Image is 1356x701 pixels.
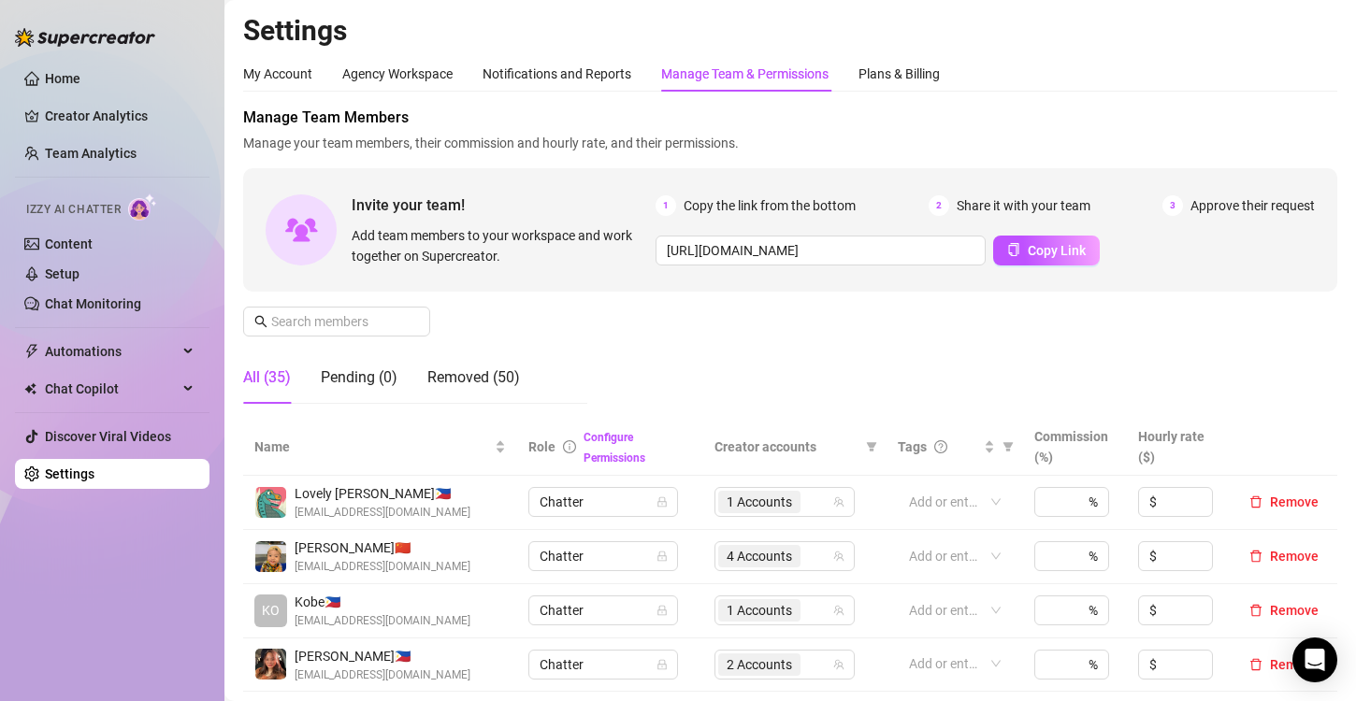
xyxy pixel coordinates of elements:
[858,64,940,84] div: Plans & Billing
[656,605,668,616] span: lock
[342,64,453,84] div: Agency Workspace
[24,344,39,359] span: thunderbolt
[656,659,668,670] span: lock
[898,436,927,457] span: Tags
[727,546,792,566] span: 4 Accounts
[295,666,470,684] span: [EMAIL_ADDRESS][DOMAIN_NAME]
[727,492,792,512] span: 1 Accounts
[540,651,667,679] span: Chatter
[993,236,1100,265] button: Copy Link
[45,146,137,161] a: Team Analytics
[866,441,877,452] span: filter
[254,315,267,328] span: search
[1242,653,1326,676] button: Remove
[45,236,93,251] a: Content
[718,599,801,622] span: 1 Accounts
[656,195,676,216] span: 1
[1270,494,1319,509] span: Remove
[45,296,141,311] a: Chat Monitoring
[833,551,844,562] span: team
[1003,441,1014,452] span: filter
[243,366,291,389] div: All (35)
[584,431,645,465] a: Configure Permissions
[540,488,667,516] span: Chatter
[483,64,631,84] div: Notifications and Reports
[862,433,881,461] span: filter
[295,612,470,630] span: [EMAIL_ADDRESS][DOMAIN_NAME]
[128,193,157,221] img: AI Chatter
[718,545,801,567] span: 4 Accounts
[540,596,667,624] span: Chatter
[243,133,1337,153] span: Manage your team members, their commission and hourly rate, and their permissions.
[295,483,470,504] span: Lovely [PERSON_NAME] 🇵🇭
[45,71,80,86] a: Home
[295,592,470,612] span: Kobe 🇵🇭
[255,649,286,680] img: Aliyah Espiritu
[1190,195,1315,216] span: Approve their request
[1249,495,1262,508] span: delete
[727,600,792,621] span: 1 Accounts
[255,487,286,518] img: Lovely Gablines
[1242,599,1326,622] button: Remove
[727,654,792,675] span: 2 Accounts
[295,558,470,576] span: [EMAIL_ADDRESS][DOMAIN_NAME]
[1270,603,1319,618] span: Remove
[15,28,155,47] img: logo-BBDzfeDw.svg
[243,419,517,476] th: Name
[718,653,801,676] span: 2 Accounts
[563,440,576,453] span: info-circle
[271,311,404,332] input: Search members
[929,195,949,216] span: 2
[528,439,555,454] span: Role
[1249,604,1262,617] span: delete
[45,374,178,404] span: Chat Copilot
[45,466,94,481] a: Settings
[295,537,470,558] span: [PERSON_NAME] 🇨🇳
[254,436,491,457] span: Name
[352,225,648,266] span: Add team members to your workspace and work together on Supercreator.
[295,504,470,522] span: [EMAIL_ADDRESS][DOMAIN_NAME]
[934,440,947,453] span: question-circle
[45,266,79,281] a: Setup
[1028,243,1086,258] span: Copy Link
[1127,419,1231,476] th: Hourly rate ($)
[427,366,520,389] div: Removed (50)
[1023,419,1127,476] th: Commission (%)
[1007,243,1020,256] span: copy
[833,659,844,670] span: team
[718,491,801,513] span: 1 Accounts
[45,101,195,131] a: Creator Analytics
[243,64,312,84] div: My Account
[262,600,280,621] span: KO
[255,541,286,572] img: Yvanne Pingol
[1249,658,1262,671] span: delete
[1162,195,1183,216] span: 3
[999,433,1017,461] span: filter
[714,436,858,457] span: Creator accounts
[957,195,1090,216] span: Share it with your team
[1270,549,1319,564] span: Remove
[1242,491,1326,513] button: Remove
[24,382,36,395] img: Chat Copilot
[352,193,656,217] span: Invite your team!
[661,64,829,84] div: Manage Team & Permissions
[1249,550,1262,563] span: delete
[321,366,397,389] div: Pending (0)
[1242,545,1326,567] button: Remove
[656,551,668,562] span: lock
[45,429,171,444] a: Discover Viral Videos
[243,13,1337,49] h2: Settings
[684,195,856,216] span: Copy the link from the bottom
[833,605,844,616] span: team
[1270,657,1319,672] span: Remove
[45,336,178,366] span: Automations
[833,496,844,508] span: team
[656,496,668,508] span: lock
[243,107,1337,129] span: Manage Team Members
[540,542,667,570] span: Chatter
[1292,637,1337,682] div: Open Intercom Messenger
[295,646,470,666] span: [PERSON_NAME] 🇵🇭
[26,201,121,219] span: Izzy AI Chatter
